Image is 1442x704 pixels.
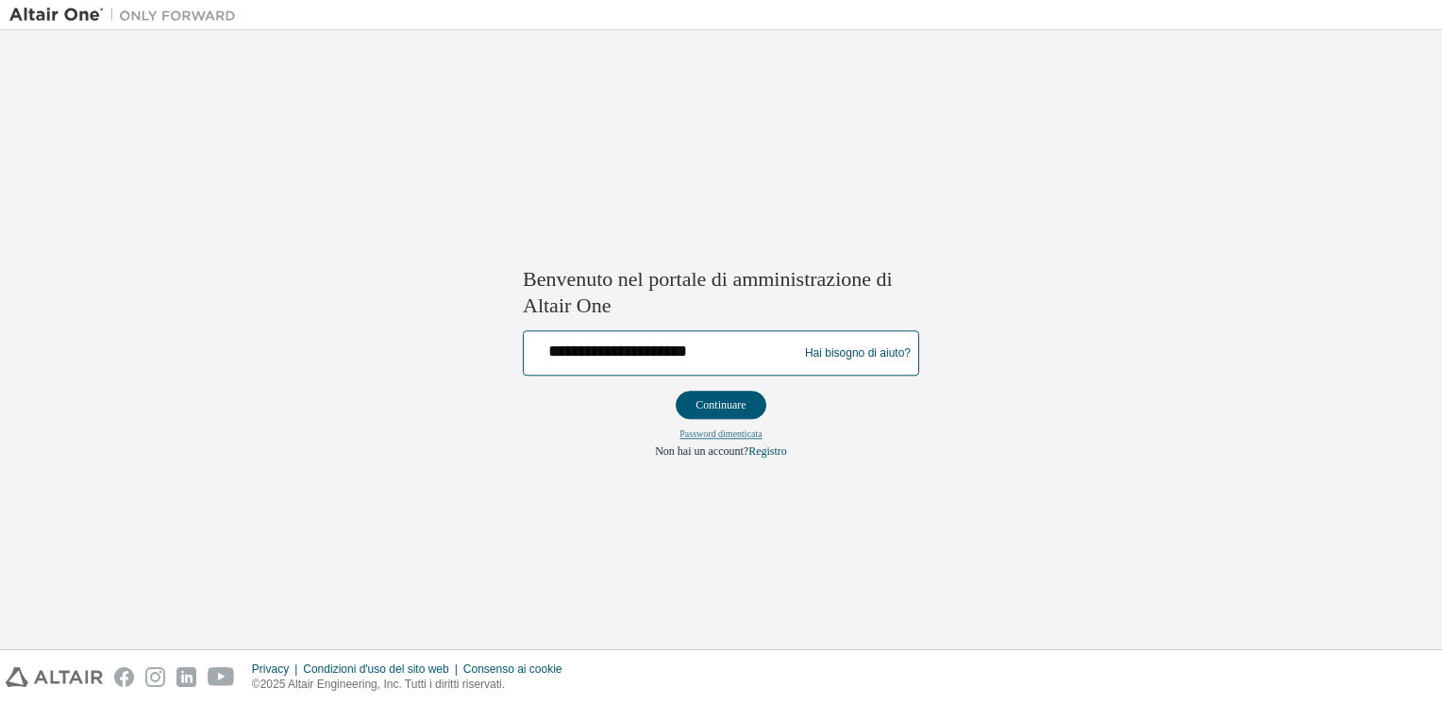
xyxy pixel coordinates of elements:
a: Registro [748,445,787,459]
img: facebook.svg [114,667,134,687]
a: Password dimenticata [679,429,762,440]
p: © [252,677,574,693]
div: Consenso ai cookie [463,662,574,677]
div: Condizioni d'uso del sito web [303,662,463,677]
font: 2025 Altair Engineering, Inc. Tutti i diritti riservati. [260,678,505,691]
img: Altair Uno [9,6,245,25]
button: Continuare [676,392,765,420]
span: Non hai un account? [655,445,748,459]
img: altair_logo.svg [6,667,103,687]
img: youtube.svg [208,667,235,687]
img: instagram.svg [145,667,165,687]
h2: Benvenuto nel portale di amministrazione di Altair One [523,266,919,320]
a: Hai bisogno di aiuto? [805,353,911,354]
div: Privacy [252,662,303,677]
img: linkedin.svg [176,667,196,687]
